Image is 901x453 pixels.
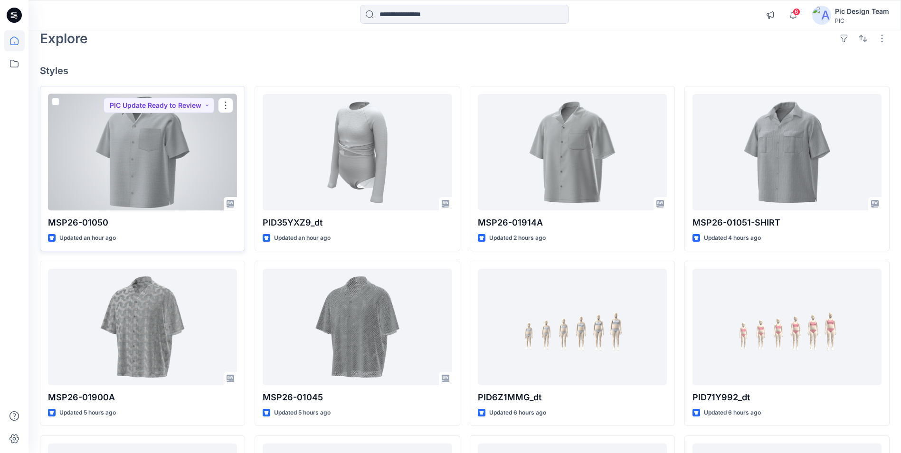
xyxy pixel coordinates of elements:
p: Updated 2 hours ago [489,233,546,243]
p: PID6Z1MMG_dt [478,391,667,404]
p: MSP26-01050 [48,216,237,229]
a: MSP26-01900A [48,269,237,385]
p: PID71Y992_dt [692,391,882,404]
p: MSP26-01914A [478,216,667,229]
span: 6 [793,8,800,16]
a: MSP26-01051-SHIRT [692,94,882,210]
p: Updated an hour ago [274,233,331,243]
p: Updated 5 hours ago [59,408,116,418]
p: Updated 4 hours ago [704,233,761,243]
p: MSP26-01051-SHIRT [692,216,882,229]
a: PID6Z1MMG_dt [478,269,667,385]
p: Updated 6 hours ago [489,408,546,418]
p: Updated 5 hours ago [274,408,331,418]
p: MSP26-01045 [263,391,452,404]
p: MSP26-01900A [48,391,237,404]
p: Updated an hour ago [59,233,116,243]
a: MSP26-01045 [263,269,452,385]
h4: Styles [40,65,890,76]
a: PID71Y992_dt [692,269,882,385]
p: PID35YXZ9_dt [263,216,452,229]
p: Updated 6 hours ago [704,408,761,418]
a: PID35YXZ9_dt [263,94,452,210]
img: avatar [812,6,831,25]
a: MSP26-01050 [48,94,237,210]
a: MSP26-01914A [478,94,667,210]
h2: Explore [40,31,88,46]
div: PIC [835,17,889,24]
div: Pic Design Team [835,6,889,17]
